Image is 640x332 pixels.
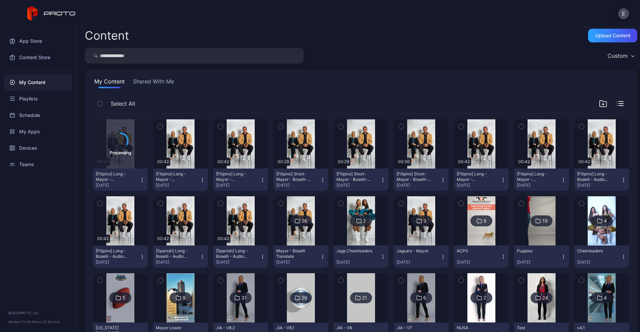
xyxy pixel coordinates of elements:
span: Version 1.12.0 • [8,320,31,324]
button: E [618,8,629,19]
button: Upload Content [588,29,637,42]
div: Processing [110,149,131,156]
a: Teams [4,156,72,173]
div: JIA - V7 [397,325,434,331]
div: [DATE] [517,183,561,188]
div: ACPS [457,248,494,254]
button: ACPS[DATE] [454,245,509,268]
div: JIA - V8.2 [216,325,254,331]
div: Cheerleaders [577,248,615,254]
div: Puppies [517,248,555,254]
div: [Filipino] Long - Mayor - Boselli_v2(2).mp4 [517,171,555,182]
div: v4.1 [577,325,615,331]
button: [Spanish] Long - Boselli - Audio 2.mp4[DATE] [153,245,208,268]
div: [DATE] [96,260,139,265]
div: [Filipino] Long - Boselli - Audio 2.mp4 [96,248,133,259]
div: [DATE] [336,183,380,188]
div: 6 [423,295,426,301]
div: [Spanish] Long - Boselli - Audio 2.mp4 [156,248,194,259]
a: Schedule [4,107,72,123]
div: [DATE] [156,183,200,188]
a: Playlists [4,91,72,107]
div: [DATE] [577,260,621,265]
div: [DATE] [96,183,139,188]
div: 26 [302,218,307,224]
div: Mayor - Boselli Translate [276,248,314,259]
div: Upload Content [595,33,630,38]
button: [Filipino] Long - Mayor - Boselli_v2(3).mp4[DATE] [93,169,148,191]
div: [DATE] [336,260,380,265]
div: 31 [241,295,247,301]
div: [DATE] [276,183,320,188]
div: Jags Cheerleaders [336,248,374,254]
div: [Filipino] Long - Mayor - Boselli_v2(3).mp4 [156,171,194,182]
a: Content Store [4,49,72,66]
div: [DATE] [216,183,260,188]
button: [Filipino] Short-Mayor - Boselli-footbal_v2(1)(1).mp4[DATE] [274,169,328,191]
button: Jaguars - Mayor[DATE] [394,245,449,268]
div: [Filipino] Long - Mayor - Boselli_v2(3).mp4 [96,171,133,182]
div: [DATE] [156,260,200,265]
div: 4 [604,218,607,224]
button: [Filipino] Long - Mayor - Only(2).mp4[DATE] [454,169,509,191]
div: [DATE] [216,260,260,265]
div: [Filipino] Long - Mayor - Boselli_v2(3).mp4 [216,171,254,182]
div: [DATE] [397,260,440,265]
button: [Filipino] Long - Mayor - Boselli_v2(3).mp4[DATE] [213,169,268,191]
button: [Spanish] Long - Boselli - Audio 2.mp4[DATE] [213,245,268,268]
button: Puppies[DATE] [514,245,569,268]
span: Select All [111,99,135,108]
button: [Filipino] Long - Boselli - Audio 2.mp4[DATE] [574,169,629,191]
button: Shared With Me [132,77,175,88]
button: [Filipino] Short-Mayor - Boselli-footbal_v2(1)(1).mp4[DATE] [394,169,449,191]
div: Jaguars - Mayor [397,248,434,254]
div: 29 [302,295,307,301]
div: [DATE] [517,260,561,265]
a: Terms Of Service [31,320,60,324]
div: 2 [483,295,486,301]
button: [Filipino] Short-Mayor - Boselli-footbal_v2(1)(1).mp4[DATE] [334,169,388,191]
div: 4 [604,295,607,301]
button: [Filipino] Long - Boselli - Audio 2.mp4[DATE] [93,245,148,268]
div: 9 [483,218,486,224]
div: [DATE] [457,183,501,188]
div: © 2025 PROTO, Inc. [8,310,68,316]
div: [DATE] [577,183,621,188]
div: 3 [423,218,426,224]
a: My Apps [4,123,72,140]
div: 2 [363,218,366,224]
button: Jags Cheerleaders[DATE] [334,245,388,268]
div: JIA - V8 [336,325,374,331]
div: [Filipino] Short-Mayor - Boselli-footbal_v2(1)(1).mp4 [336,171,374,182]
div: Test [517,325,555,331]
button: Cheerleaders[DATE] [574,245,629,268]
button: Custom [604,48,637,64]
div: [DATE] [397,183,440,188]
div: [DATE] [276,260,320,265]
div: [DATE] [457,260,501,265]
div: [Filipino] Short-Mayor - Boselli-footbal_v2(1)(1).mp4 [397,171,434,182]
a: App Store [4,33,72,49]
div: NUSA [457,325,494,331]
div: [Filipino] Long - Boselli - Audio 2.mp4 [577,171,615,182]
div: Custom [608,52,628,59]
div: Content [85,30,129,41]
a: My Content [4,74,72,91]
div: JIA - V8.1 [276,325,314,331]
div: [Filipino] Short-Mayor - Boselli-footbal_v2(1)(1).mp4 [276,171,314,182]
button: [Filipino] Long - Mayor - Boselli_v2(3).mp4[DATE] [153,169,208,191]
div: [Spanish] Long - Boselli - Audio 2.mp4 [216,248,254,259]
div: 24 [542,295,548,301]
div: [Filipino] Long - Mayor - Only(2).mp4 [457,171,494,182]
a: Devices [4,140,72,156]
div: 9 [183,295,186,301]
div: 5 [122,295,125,301]
button: My Content [93,77,126,88]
